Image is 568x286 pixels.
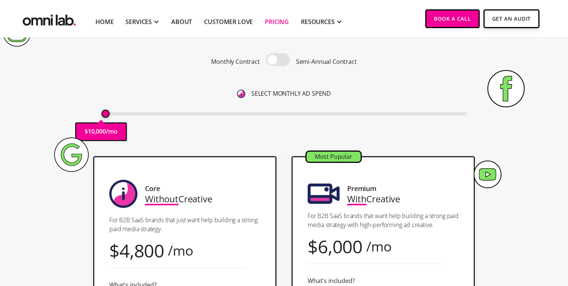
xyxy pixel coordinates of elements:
[308,211,459,229] p: For B2B SaaS brands that want help building a strong paid media strategy with high-performing ad ...
[308,276,355,286] div: What's included?
[237,90,245,98] img: 6410812402e99d19b372aa32_omni-nav-info.svg
[95,17,113,26] a: Home
[425,9,480,28] a: Book a Call
[251,89,331,99] p: SELECT MONTHLY AD SPEND
[145,193,178,205] span: Without
[347,194,400,204] div: Creative
[145,184,160,194] div: Core
[85,126,88,137] p: $
[21,9,77,28] a: home
[347,184,376,194] div: Premium
[366,241,392,251] div: /mo
[171,17,192,26] a: About
[119,245,164,256] div: 4,800
[433,199,568,286] iframe: Chat Widget
[109,215,260,233] p: For B2B SaaS brands that just want help building a strong paid media strategy.
[106,126,118,137] p: /mo
[265,17,289,26] a: Pricing
[301,17,335,26] div: RESOURCES
[296,57,357,67] p: Semi-Annual Contract
[211,57,260,67] p: Monthly Contract
[109,245,119,256] div: $
[88,126,106,137] p: 10,000
[168,245,193,256] div: /mo
[483,9,539,28] a: Get An Audit
[308,241,318,251] div: $
[145,194,212,204] div: Creative
[204,17,253,26] a: Customer Love
[21,9,77,28] img: Omni Lab: B2B SaaS Demand Generation Agency
[125,17,152,26] div: SERVICES
[318,241,363,251] div: 6,000
[307,152,361,162] div: Most Popular
[347,193,366,205] span: With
